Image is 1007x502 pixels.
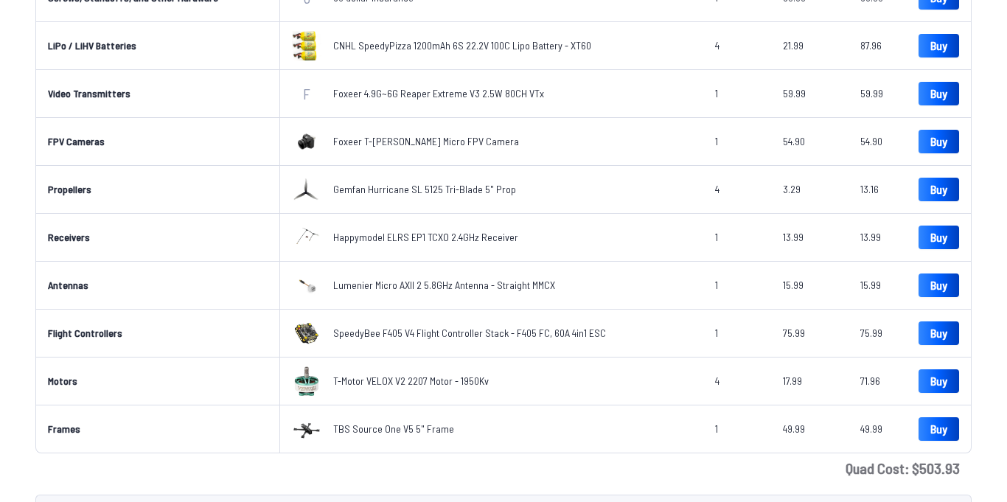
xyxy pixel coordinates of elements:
[333,38,591,53] a: CNHL SpeedyPizza 1200mAh 6S 22.2V 100C Lipo Battery - XT60
[48,374,77,387] a: Motors
[771,310,849,358] td: 75.99
[333,134,519,149] a: Foxeer T-[PERSON_NAME] Micro FPV Camera
[849,70,907,118] td: 59.99
[849,166,907,214] td: 13.16
[771,262,849,310] td: 15.99
[849,214,907,262] td: 13.99
[48,422,80,435] a: Frames
[771,118,849,166] td: 54.90
[333,327,606,339] span: SpeedyBee F405 V4 Flight Controller Stack - F405 FC, 60A 4in1 ESC
[333,278,555,293] a: Lumenier Micro AXII 2 5.8GHz Antenna - Straight MMCX
[715,327,718,339] span: 1
[292,223,321,252] img: image
[771,22,849,70] td: 21.99
[919,273,959,297] a: Buy
[333,231,518,243] span: Happymodel ELRS EP1 TCXO 2.4GHz Receiver
[48,87,130,100] span: Video Transmitters
[919,226,959,249] a: Buy
[849,310,907,358] td: 75.99
[771,358,849,405] td: 17.99
[919,369,959,393] a: Buy
[919,178,959,201] a: Buy
[919,321,959,345] a: Buy
[333,422,454,436] a: TBS Source One V5 5" Frame
[292,414,321,444] img: image
[333,86,544,101] span: Foxeer 4.9G~6G Reaper Extreme V3 2.5W 80CH VTx
[48,327,122,339] a: Flight Controllers
[849,22,907,70] td: 87.96
[771,405,849,453] td: 49.99
[715,135,718,147] span: 1
[849,118,907,166] td: 54.90
[333,422,454,435] span: TBS Source One V5 5" Frame
[333,39,591,52] span: CNHL SpeedyPizza 1200mAh 6S 22.2V 100C Lipo Battery - XT60
[48,183,91,195] a: Propellers
[333,230,518,245] a: Happymodel ELRS EP1 TCXO 2.4GHz Receiver
[333,326,606,341] a: SpeedyBee F405 V4 Flight Controller Stack - F405 FC, 60A 4in1 ESC
[333,279,555,291] span: Lumenier Micro AXII 2 5.8GHz Antenna - Straight MMCX
[849,262,907,310] td: 15.99
[715,422,718,435] span: 1
[333,182,516,197] a: Gemfan Hurricane SL 5125 Tri-Blade 5" Prop
[715,39,719,52] span: 4
[333,183,516,195] span: Gemfan Hurricane SL 5125 Tri-Blade 5" Prop
[849,405,907,453] td: 49.99
[771,214,849,262] td: 13.99
[292,271,321,300] img: image
[715,231,718,243] span: 1
[48,279,88,291] a: Antennas
[48,231,90,243] a: Receivers
[919,82,959,105] a: Buy
[715,279,718,291] span: 1
[292,366,321,396] img: image
[35,453,972,483] td: Quad Cost : $ 503.93
[303,86,310,101] span: F
[292,318,321,348] img: image
[292,127,321,156] img: image
[333,374,489,388] a: T-Motor VELOX V2 2207 Motor - 1950Kv
[919,417,959,441] a: Buy
[292,31,321,60] img: image
[715,183,719,195] span: 4
[919,34,959,57] a: Buy
[771,70,849,118] td: 59.99
[919,130,959,153] a: Buy
[48,39,136,52] a: LiPo / LiHV Batteries
[333,374,489,387] span: T-Motor VELOX V2 2207 Motor - 1950Kv
[771,166,849,214] td: 3.29
[849,358,907,405] td: 71.96
[48,135,105,147] a: FPV Cameras
[333,135,519,147] span: Foxeer T-[PERSON_NAME] Micro FPV Camera
[715,374,719,387] span: 4
[715,87,718,100] span: 1
[292,175,321,204] img: image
